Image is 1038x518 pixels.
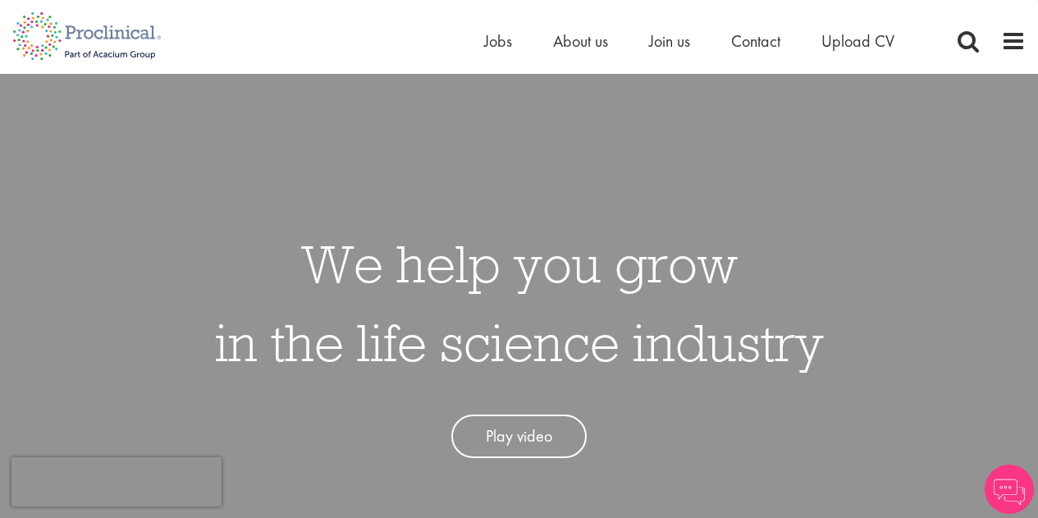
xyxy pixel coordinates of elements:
a: Join us [649,30,690,52]
img: Chatbot [985,465,1034,514]
a: Play video [451,415,587,458]
a: Upload CV [821,30,894,52]
a: Jobs [484,30,512,52]
a: Contact [731,30,780,52]
h1: We help you grow in the life science industry [215,224,824,382]
a: About us [553,30,608,52]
